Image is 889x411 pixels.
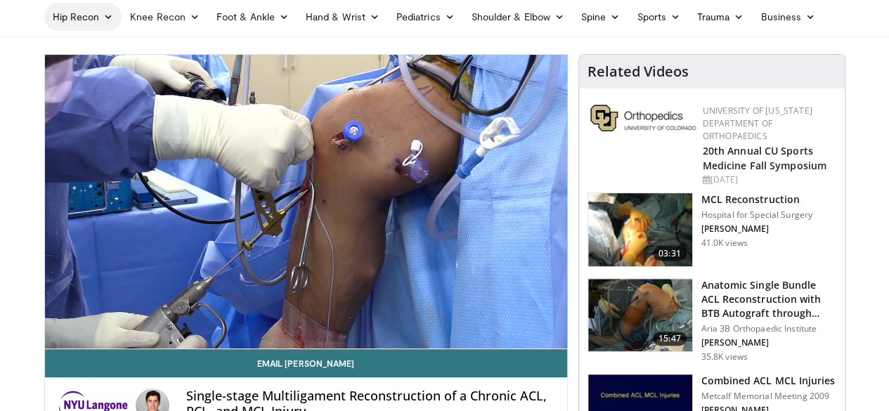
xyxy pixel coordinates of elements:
[588,279,692,352] img: bart_1.png.150x105_q85_crop-smart_upscale.jpg
[701,193,812,207] h3: MCL Reconstruction
[588,193,692,266] img: Marx_MCL_100004569_3.jpg.150x105_q85_crop-smart_upscale.jpg
[703,174,833,186] div: [DATE]
[388,3,463,31] a: Pediatrics
[703,144,826,172] a: 20th Annual CU Sports Medicine Fall Symposium
[701,351,748,363] p: 35.8K views
[701,278,836,320] h3: Anatomic Single Bundle ACL Reconstruction with BTB Autograft through…
[590,105,696,131] img: 355603a8-37da-49b6-856f-e00d7e9307d3.png.150x105_q85_autocrop_double_scale_upscale_version-0.2.png
[701,223,812,235] p: [PERSON_NAME]
[653,247,687,261] span: 03:31
[701,391,836,402] p: Metcalf Memorial Meeting 2009
[45,55,567,349] video-js: Video Player
[573,3,628,31] a: Spine
[752,3,824,31] a: Business
[701,237,748,249] p: 41.0K views
[122,3,208,31] a: Knee Recon
[628,3,689,31] a: Sports
[689,3,753,31] a: Trauma
[653,332,687,346] span: 15:47
[701,337,836,348] p: [PERSON_NAME]
[588,193,836,267] a: 03:31 MCL Reconstruction Hospital for Special Surgery [PERSON_NAME] 41.0K views
[463,3,573,31] a: Shoulder & Elbow
[588,63,689,80] h4: Related Videos
[44,3,122,31] a: Hip Recon
[703,105,812,142] a: University of [US_STATE] Department of Orthopaedics
[45,349,567,377] a: Email [PERSON_NAME]
[208,3,297,31] a: Foot & Ankle
[701,323,836,334] p: Aria 3B Orthopaedic Institute
[588,278,836,363] a: 15:47 Anatomic Single Bundle ACL Reconstruction with BTB Autograft through… Aria 3B Orthopaedic I...
[701,209,812,221] p: Hospital for Special Surgery
[701,374,836,388] h3: Combined ACL MCL Injuries
[297,3,388,31] a: Hand & Wrist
